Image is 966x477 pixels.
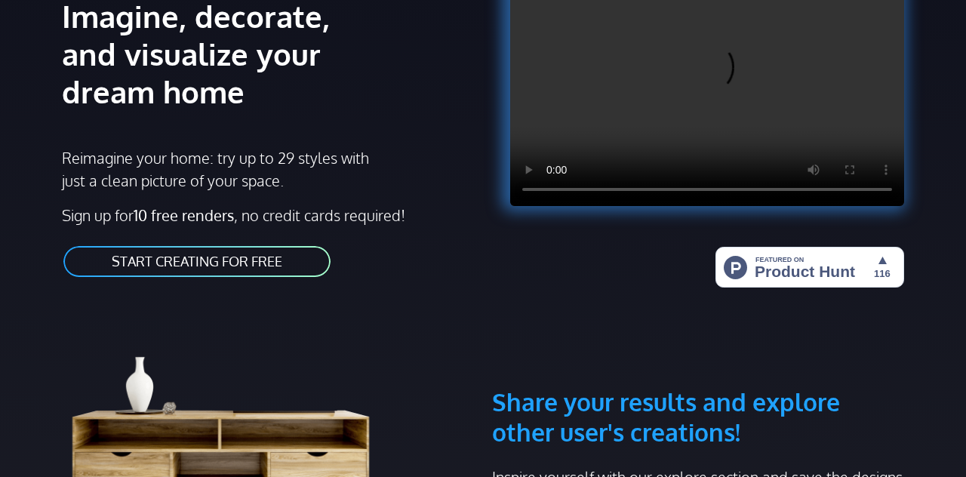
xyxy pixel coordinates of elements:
p: Sign up for , no credit cards required! [62,204,474,226]
a: START CREATING FOR FREE [62,245,332,279]
strong: 10 free renders [134,205,234,225]
h3: Share your results and explore other user's creations! [492,315,904,448]
img: HomeStyler AI - Interior Design Made Easy: One Click to Your Dream Home | Product Hunt [715,247,904,288]
p: Reimagine your home: try up to 29 styles with just a clean picture of your space. [62,146,371,192]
